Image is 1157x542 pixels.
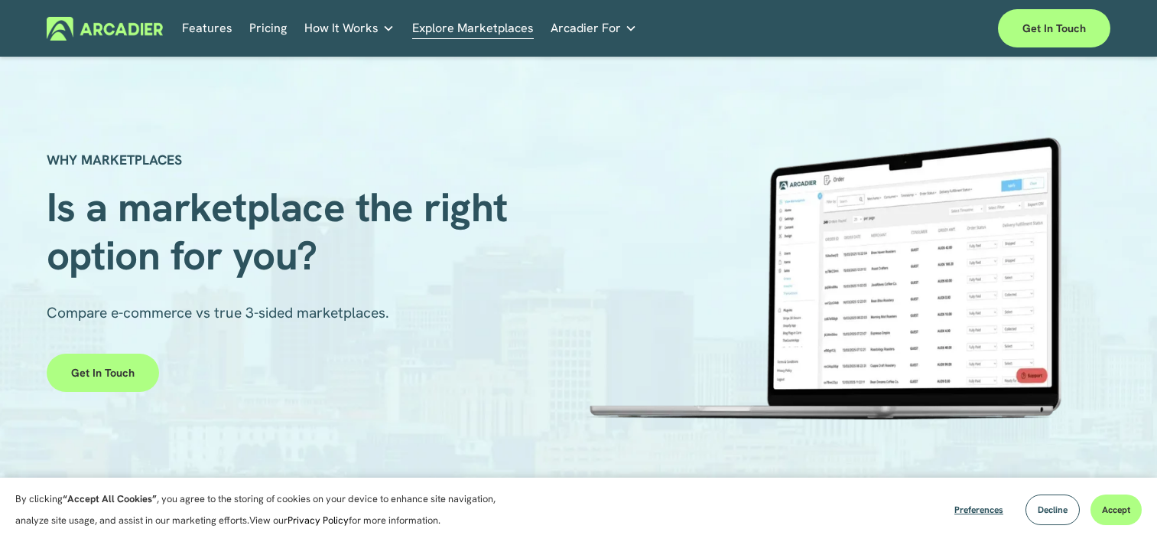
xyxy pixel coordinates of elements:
a: Explore Marketplaces [412,17,534,41]
img: Arcadier [47,17,164,41]
a: Get in touch [47,354,159,392]
p: By clicking , you agree to the storing of cookies on your device to enhance site navigation, anal... [15,488,512,531]
button: Accept [1090,495,1142,525]
a: folder dropdown [551,17,637,41]
a: Privacy Policy [288,514,349,527]
span: Preferences [954,504,1003,516]
a: Get in touch [998,9,1110,47]
span: Decline [1038,504,1068,516]
span: Arcadier For [551,18,621,39]
strong: WHY MARKETPLACES [47,151,182,168]
span: Accept [1102,504,1130,516]
span: Is a marketplace the right option for you? [47,181,518,281]
a: Features [182,17,232,41]
span: How It Works [304,18,379,39]
span: Compare e-commerce vs true 3-sided marketplaces. [47,303,389,322]
a: Pricing [249,17,287,41]
button: Decline [1025,495,1080,525]
strong: “Accept All Cookies” [63,492,157,505]
a: folder dropdown [304,17,395,41]
button: Preferences [943,495,1015,525]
